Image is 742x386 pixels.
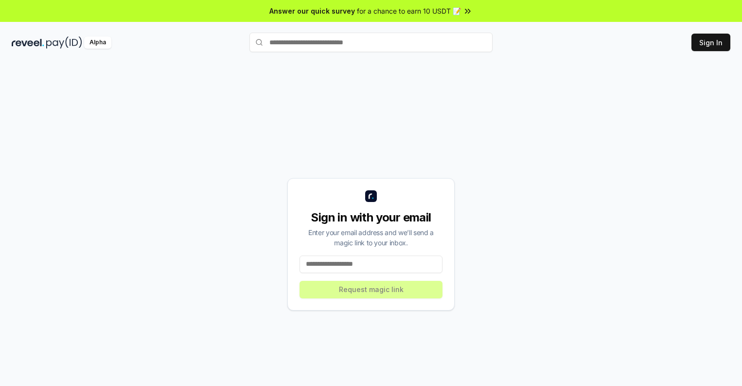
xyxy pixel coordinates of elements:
[12,37,44,49] img: reveel_dark
[46,37,82,49] img: pay_id
[357,6,461,16] span: for a chance to earn 10 USDT 📝
[365,190,377,202] img: logo_small
[300,210,442,225] div: Sign in with your email
[84,37,111,49] div: Alpha
[691,34,730,51] button: Sign In
[300,227,442,248] div: Enter your email address and we’ll send a magic link to your inbox.
[269,6,355,16] span: Answer our quick survey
